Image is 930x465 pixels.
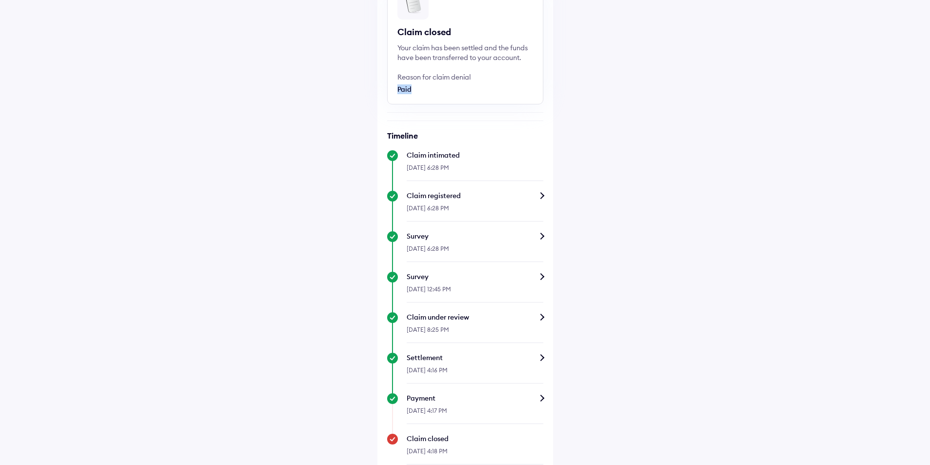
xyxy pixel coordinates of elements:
div: Survey [407,272,543,282]
div: Claim intimated [407,150,543,160]
div: [DATE] 8:25 PM [407,322,543,343]
div: Claim closed [407,434,543,444]
div: Settlement [407,353,543,363]
h6: Timeline [387,131,543,141]
div: Paid [397,84,505,94]
div: [DATE] 4:16 PM [407,363,543,384]
div: [DATE] 6:28 PM [407,160,543,181]
div: Claim registered [407,191,543,201]
div: [DATE] 4:18 PM [407,444,543,465]
div: [DATE] 4:17 PM [407,403,543,424]
div: Payment [407,393,543,403]
div: Claim under review [407,312,543,322]
div: [DATE] 6:28 PM [407,241,543,262]
div: Reason for claim denial [397,72,505,82]
div: Claim closed [397,26,533,38]
div: Survey [407,231,543,241]
div: Your claim has been settled and the funds have been transferred to your account. [397,43,533,62]
div: [DATE] 6:28 PM [407,201,543,222]
div: [DATE] 12:45 PM [407,282,543,303]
